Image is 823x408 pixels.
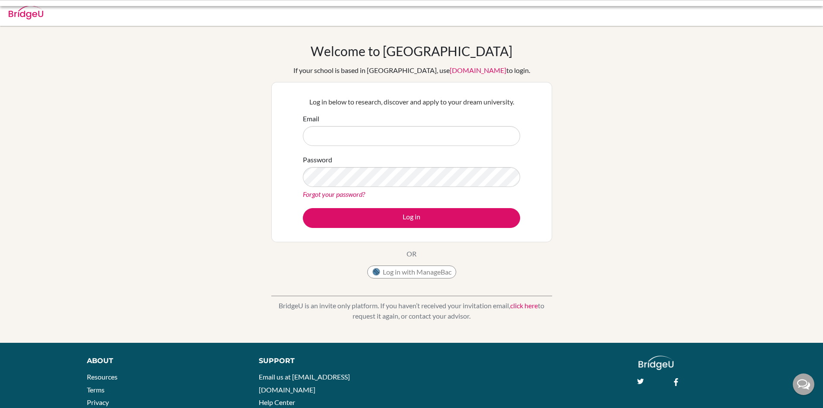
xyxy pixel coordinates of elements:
[87,373,118,381] a: Resources
[450,66,506,74] a: [DOMAIN_NAME]
[259,356,401,366] div: Support
[303,155,332,165] label: Password
[303,190,365,198] a: Forgot your password?
[259,398,295,406] a: Help Center
[639,356,674,370] img: logo_white@2x-f4f0deed5e89b7ecb1c2cc34c3e3d731f90f0f143d5ea2071677605dd97b5244.png
[303,114,319,124] label: Email
[407,249,416,259] p: OR
[87,356,239,366] div: About
[87,386,105,394] a: Terms
[87,398,109,406] a: Privacy
[259,373,350,394] a: Email us at [EMAIL_ADDRESS][DOMAIN_NAME]
[293,65,530,76] div: If your school is based in [GEOGRAPHIC_DATA], use to login.
[311,43,512,59] h1: Welcome to [GEOGRAPHIC_DATA]
[9,6,43,19] img: Bridge-U
[367,266,456,278] button: Log in with ManageBac
[510,301,538,310] a: click here
[303,97,520,107] p: Log in below to research, discover and apply to your dream university.
[303,208,520,228] button: Log in
[271,300,552,321] p: BridgeU is an invite only platform. If you haven’t received your invitation email, to request it ...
